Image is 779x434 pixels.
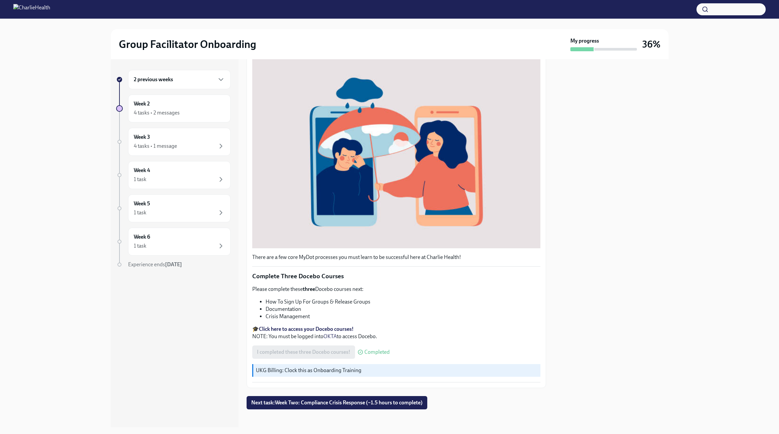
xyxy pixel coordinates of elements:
p: Complete Three Docebo Courses [252,272,540,281]
a: Week 41 task [116,161,231,189]
img: CharlieHealth [13,4,50,15]
p: There are a few core MyDot processes you must learn to be successful here at Charlie Health! [252,254,540,261]
h6: Week 5 [134,200,150,207]
h6: Week 3 [134,133,150,141]
button: Zoom image [252,56,540,248]
p: 🎓 NOTE: You must be logged into to access Docebo. [252,325,540,340]
strong: three [303,286,315,292]
h3: 36% [642,38,661,50]
h6: Week 2 [134,100,150,108]
li: How To Sign Up For Groups & Release Groups [266,298,540,306]
a: Week 51 task [116,194,231,222]
span: Completed [364,349,390,355]
strong: My progress [570,37,599,45]
h2: Group Facilitator Onboarding [119,38,256,51]
a: Week 34 tasks • 1 message [116,128,231,156]
h6: 2 previous weeks [134,76,173,83]
strong: [DATE] [165,261,182,268]
li: Documentation [266,306,540,313]
a: Click here to access your Docebo courses! [259,326,354,332]
div: 1 task [134,242,146,250]
h6: Week 4 [134,167,150,174]
div: 1 task [134,176,146,183]
p: UKG Billing: Clock this as Onboarding Training [256,367,538,374]
a: Week 61 task [116,228,231,256]
div: 4 tasks • 2 messages [134,109,180,116]
h6: Week 6 [134,233,150,241]
a: OKTA [323,333,337,339]
div: 1 task [134,209,146,216]
span: Next task : Week Two: Compliance Crisis Response (~1.5 hours to complete) [251,399,423,406]
span: Experience ends [128,261,182,268]
p: Please complete these Docebo courses next: [252,286,540,293]
li: Crisis Management [266,313,540,320]
a: Week 24 tasks • 2 messages [116,95,231,122]
button: Next task:Week Two: Compliance Crisis Response (~1.5 hours to complete) [247,396,427,409]
div: 4 tasks • 1 message [134,142,177,150]
div: 2 previous weeks [128,70,231,89]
